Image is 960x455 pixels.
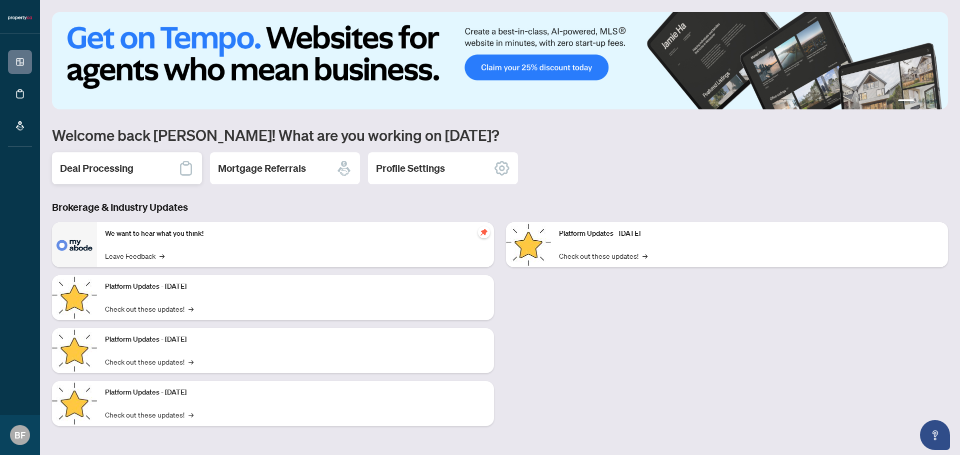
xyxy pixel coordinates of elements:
[188,303,193,314] span: →
[218,161,306,175] h2: Mortgage Referrals
[926,99,930,103] button: 3
[188,356,193,367] span: →
[105,228,486,239] p: We want to hear what you think!
[478,226,490,238] span: pushpin
[159,250,164,261] span: →
[188,409,193,420] span: →
[920,420,950,450] button: Open asap
[52,275,97,320] img: Platform Updates - September 16, 2025
[52,222,97,267] img: We want to hear what you think!
[105,387,486,398] p: Platform Updates - [DATE]
[105,356,193,367] a: Check out these updates!→
[52,12,948,109] img: Slide 0
[898,99,914,103] button: 1
[52,381,97,426] img: Platform Updates - July 8, 2025
[642,250,647,261] span: →
[52,328,97,373] img: Platform Updates - July 21, 2025
[8,15,32,21] img: logo
[918,99,922,103] button: 2
[105,281,486,292] p: Platform Updates - [DATE]
[52,200,948,214] h3: Brokerage & Industry Updates
[60,161,133,175] h2: Deal Processing
[105,334,486,345] p: Platform Updates - [DATE]
[376,161,445,175] h2: Profile Settings
[559,250,647,261] a: Check out these updates!→
[14,428,25,442] span: BF
[105,409,193,420] a: Check out these updates!→
[105,303,193,314] a: Check out these updates!→
[559,228,940,239] p: Platform Updates - [DATE]
[52,125,948,144] h1: Welcome back [PERSON_NAME]! What are you working on [DATE]?
[506,222,551,267] img: Platform Updates - June 23, 2025
[105,250,164,261] a: Leave Feedback→
[934,99,938,103] button: 4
